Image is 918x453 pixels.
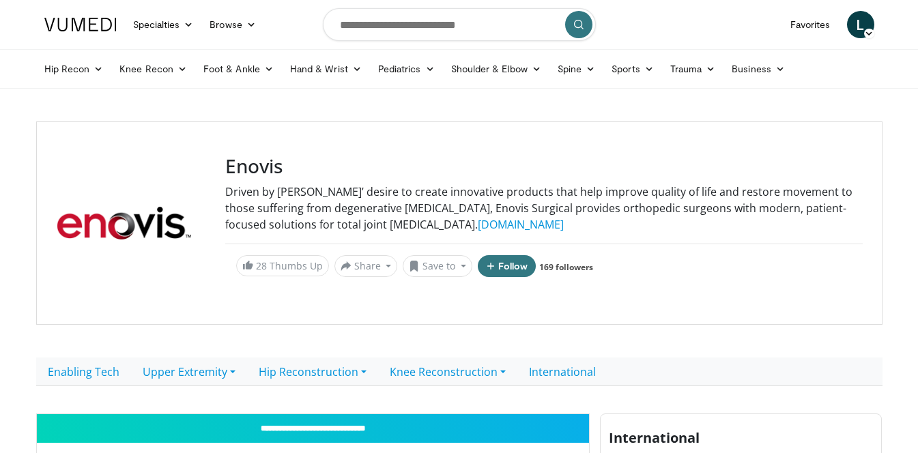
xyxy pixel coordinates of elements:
p: Driven by [PERSON_NAME]’ desire to create innovative products that help improve quality of life a... [225,184,863,233]
img: VuMedi Logo [44,18,117,31]
a: 169 followers [539,261,593,273]
a: Shoulder & Elbow [443,55,549,83]
a: Enabling Tech [36,357,131,386]
span: 28 [256,259,267,272]
a: Sports [603,55,662,83]
button: Share [334,255,398,277]
a: Browse [201,11,264,38]
a: Hand & Wrist [282,55,370,83]
a: L [847,11,874,38]
a: Knee Reconstruction [378,357,517,386]
a: [DOMAIN_NAME] [478,217,564,232]
a: 28 Thumbs Up [236,255,329,276]
a: Trauma [662,55,724,83]
a: Specialties [125,11,202,38]
a: Foot & Ankle [195,55,282,83]
span: International [609,428,700,447]
h3: Enovis [225,155,863,178]
a: Pediatrics [370,55,443,83]
input: Search topics, interventions [323,8,596,41]
button: Follow [478,255,536,277]
a: International [517,357,607,386]
a: Knee Recon [111,55,195,83]
a: Hip Recon [36,55,112,83]
a: Favorites [782,11,839,38]
a: Business [723,55,793,83]
a: Spine [549,55,603,83]
a: Hip Reconstruction [247,357,378,386]
a: Upper Extremity [131,357,247,386]
button: Save to [403,255,472,277]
